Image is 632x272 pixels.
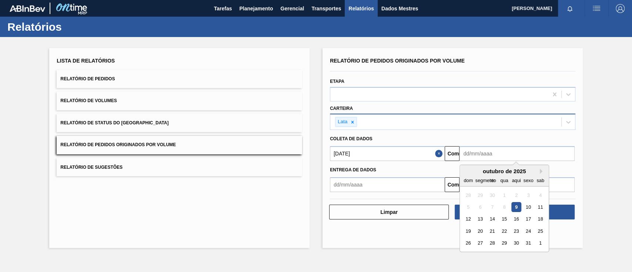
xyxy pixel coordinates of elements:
div: Escolha sexta-feira, 10 de outubro de 2025 [524,202,534,212]
font: sexo [524,178,534,183]
font: sab [537,178,545,183]
div: Escolha terça-feira, 21 de outubro de 2025 [487,226,497,236]
font: ter [489,178,495,183]
font: 14 [490,216,495,222]
button: Relatório de Sugestões [57,158,302,176]
div: Escolha domingo, 19 de outubro de 2025 [463,226,473,236]
div: Não disponível quarta-feira, 1 de outubro de 2025 [499,190,509,200]
div: Escolha sábado, 18 de outubro de 2025 [535,214,545,224]
div: Escolha quinta-feira, 16 de outubro de 2025 [511,214,521,224]
font: 21 [490,228,495,234]
input: dd/mm/aaaa [459,146,574,161]
font: 2 [515,192,518,198]
font: 29 [502,241,507,246]
div: Escolha sábado, 11 de outubro de 2025 [535,202,545,212]
font: Transportes [311,6,341,11]
font: Tarefas [214,6,232,11]
img: ações do usuário [592,4,601,13]
div: Escolha quarta-feira, 15 de outubro de 2025 [499,214,509,224]
font: Relatório de Pedidos Originados por Volume [60,142,176,148]
div: Não disponível segunda-feira, 29 de setembro de 2025 [475,190,485,200]
div: Não disponível sexta-feira, 3 de outubro de 2025 [524,190,534,200]
font: 12 [466,216,471,222]
div: Não disponível segunda-feira, 6 de outubro de 2025 [475,202,485,212]
font: 31 [526,241,531,246]
font: 23 [514,228,519,234]
font: 10 [526,204,531,210]
font: 24 [526,228,531,234]
div: Escolha sábado, 1 de novembro de 2025 [535,238,545,248]
div: mês 2025-10 [462,189,546,249]
div: Escolha domingo, 12 de outubro de 2025 [463,214,473,224]
font: 15 [502,216,507,222]
div: Escolha domingo, 26 de outubro de 2025 [463,238,473,248]
font: 7 [491,204,494,210]
font: 19 [466,228,471,234]
div: Escolha segunda-feira, 20 de outubro de 2025 [475,226,485,236]
font: 18 [538,216,543,222]
font: 9 [515,204,518,210]
div: Escolha sexta-feira, 24 de outubro de 2025 [524,226,534,236]
div: Escolha sexta-feira, 31 de outubro de 2025 [524,238,534,248]
div: Não disponível terça-feira, 30 de setembro de 2025 [487,190,497,200]
font: 30 [490,192,495,198]
font: Lista de Relatórios [57,58,115,64]
font: dom [464,178,473,183]
font: 26 [466,241,471,246]
div: Não disponível domingo, 5 de outubro de 2025 [463,202,473,212]
div: Não disponível quinta-feira, 2 de outubro de 2025 [511,190,521,200]
button: Relatório de Volumes [57,92,302,110]
input: dd/mm/aaaa [330,177,445,192]
div: Escolha quinta-feira, 23 de outubro de 2025 [511,226,521,236]
font: 6 [479,204,482,210]
div: Escolha quarta-feira, 22 de outubro de 2025 [499,226,509,236]
font: 16 [514,216,519,222]
div: Escolha segunda-feira, 13 de outubro de 2025 [475,214,485,224]
div: Escolha quarta-feira, 29 de outubro de 2025 [499,238,509,248]
button: Fechar [435,146,445,161]
font: Comeu [447,182,465,188]
font: Lata [338,119,347,124]
font: Relatório de Status do [GEOGRAPHIC_DATA] [60,120,168,125]
font: Comeu [447,151,465,157]
font: Relatórios [7,21,62,33]
div: Não disponível quarta-feira, 8 de outubro de 2025 [499,202,509,212]
font: 27 [478,241,483,246]
font: outubro de 2025 [483,168,526,174]
div: Não disponível domingo, 28 de setembro de 2025 [463,190,473,200]
div: Escolha terça-feira, 28 de outubro de 2025 [487,238,497,248]
font: 5 [467,204,469,210]
font: 1 [503,192,506,198]
button: Próximo mês [540,169,545,174]
input: dd/mm/aaaa [330,146,445,161]
font: Limpar [380,209,398,215]
div: Escolha quinta-feira, 9 de outubro de 2025 [511,202,521,212]
font: 28 [490,241,495,246]
button: Download [455,205,574,219]
div: Não disponível terça-feira, 7 de outubro de 2025 [487,202,497,212]
div: Escolha terça-feira, 14 de outubro de 2025 [487,214,497,224]
font: [PERSON_NAME] [512,6,552,11]
font: 8 [503,204,506,210]
font: 17 [526,216,531,222]
div: Escolha quinta-feira, 30 de outubro de 2025 [511,238,521,248]
font: Gerencial [280,6,304,11]
div: Escolha segunda-feira, 27 de outubro de 2025 [475,238,485,248]
font: 29 [478,192,483,198]
font: aqui [512,178,521,183]
img: TNhmsLtSVTkK8tSr43FrP2fwEKptu5GPRR3wAAAABJRU5ErkJggg== [10,5,45,12]
font: qua [501,178,508,183]
button: Comeu [445,177,459,192]
button: Relatório de Status do [GEOGRAPHIC_DATA] [57,114,302,132]
button: Comeu [445,146,459,161]
font: Etapa [330,79,344,84]
font: 30 [514,241,519,246]
font: Relatórios [348,6,374,11]
font: Coleta de dados [330,136,372,141]
font: segmento [475,178,496,183]
button: Limpar [329,205,449,219]
img: Sair [616,4,625,13]
font: 1 [539,241,542,246]
font: 11 [538,204,543,210]
font: 3 [527,192,530,198]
